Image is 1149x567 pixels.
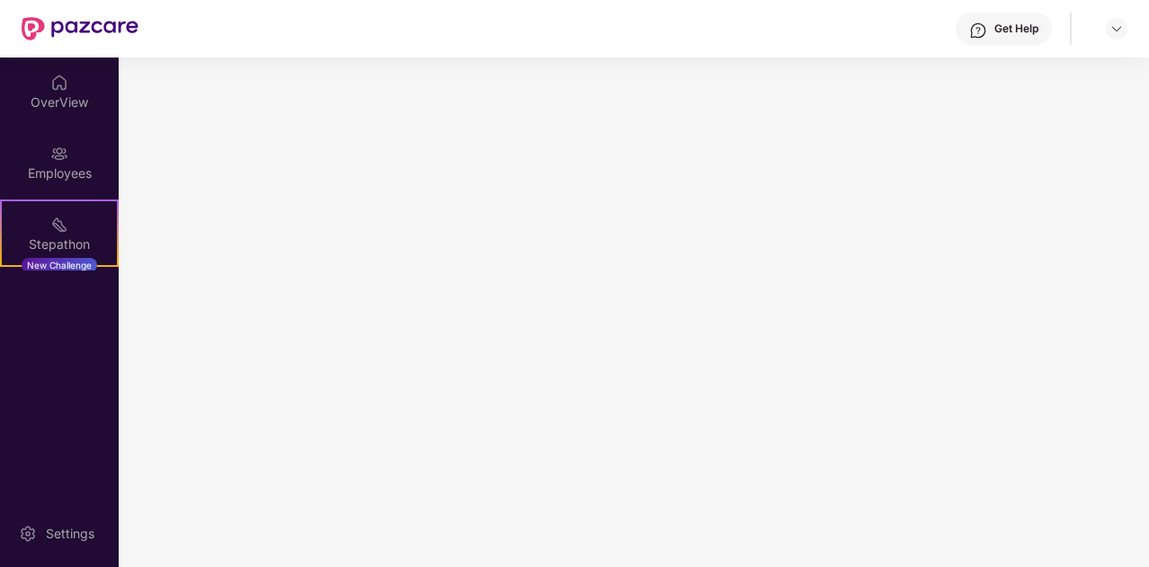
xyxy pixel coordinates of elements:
[1109,22,1124,36] img: svg+xml;base64,PHN2ZyBpZD0iRHJvcGRvd24tMzJ4MzIiIHhtbG5zPSJodHRwOi8vd3d3LnczLm9yZy8yMDAwL3N2ZyIgd2...
[22,17,138,40] img: New Pazcare Logo
[19,525,37,543] img: svg+xml;base64,PHN2ZyBpZD0iU2V0dGluZy0yMHgyMCIgeG1sbnM9Imh0dHA6Ly93d3cudzMub3JnLzIwMDAvc3ZnIiB3aW...
[50,145,68,163] img: svg+xml;base64,PHN2ZyBpZD0iRW1wbG95ZWVzIiB4bWxucz0iaHR0cDovL3d3dy53My5vcmcvMjAwMC9zdmciIHdpZHRoPS...
[22,258,97,272] div: New Challenge
[994,22,1038,36] div: Get Help
[50,74,68,92] img: svg+xml;base64,PHN2ZyBpZD0iSG9tZSIgeG1sbnM9Imh0dHA6Ly93d3cudzMub3JnLzIwMDAvc3ZnIiB3aWR0aD0iMjAiIG...
[969,22,987,40] img: svg+xml;base64,PHN2ZyBpZD0iSGVscC0zMngzMiIgeG1sbnM9Imh0dHA6Ly93d3cudzMub3JnLzIwMDAvc3ZnIiB3aWR0aD...
[2,235,117,253] div: Stepathon
[40,525,100,543] div: Settings
[50,216,68,234] img: svg+xml;base64,PHN2ZyB4bWxucz0iaHR0cDovL3d3dy53My5vcmcvMjAwMC9zdmciIHdpZHRoPSIyMSIgaGVpZ2h0PSIyMC...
